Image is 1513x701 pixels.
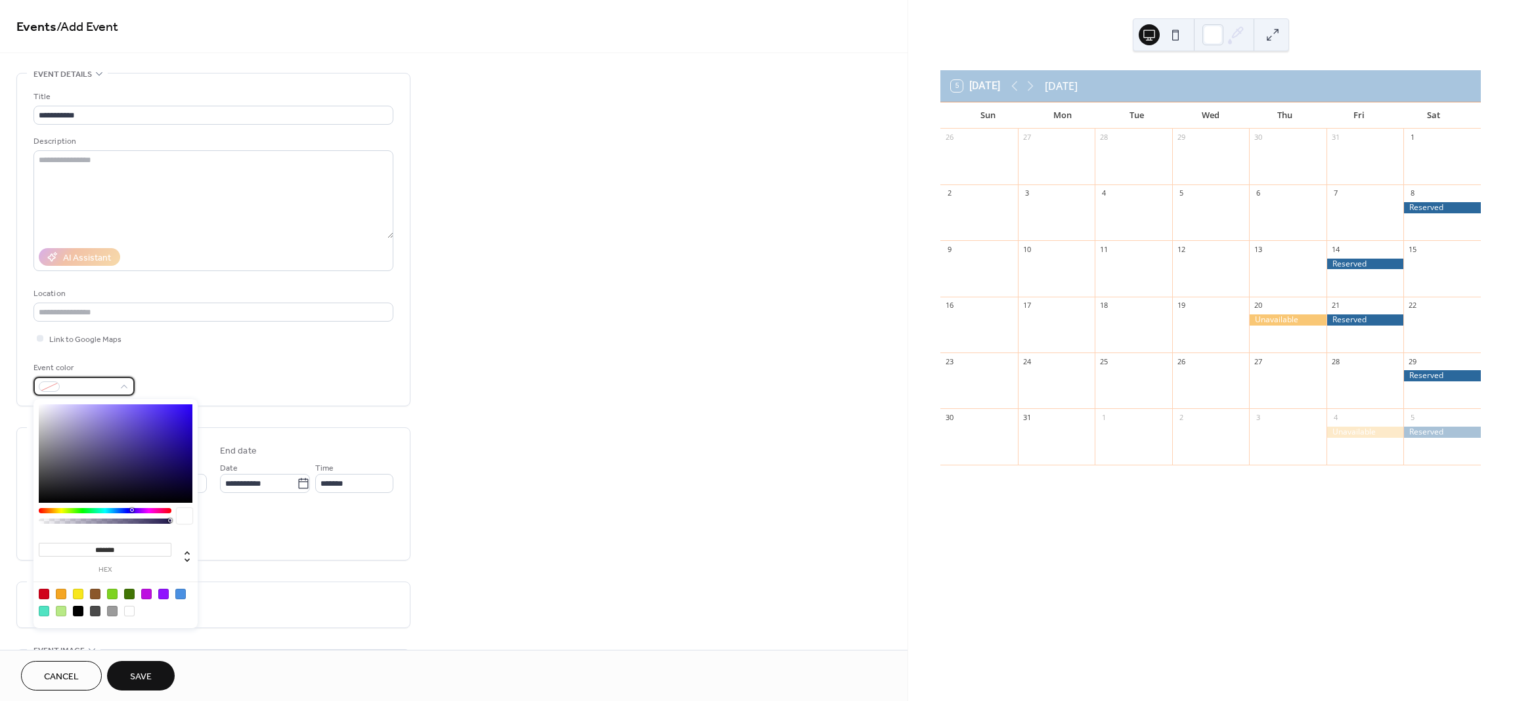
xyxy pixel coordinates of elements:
a: Events [16,14,56,40]
div: 25 [1099,356,1108,366]
span: Event details [33,68,92,81]
div: 1 [1407,133,1417,142]
div: 6 [1253,188,1263,198]
div: 12 [1176,244,1186,254]
div: 22 [1407,301,1417,310]
div: Wed [1173,102,1248,129]
div: #BD10E0 [141,589,152,599]
div: #F8E71C [73,589,83,599]
div: #417505 [124,589,135,599]
span: / Add Event [56,14,118,40]
div: End date [220,444,257,458]
div: Reserved [1327,314,1404,326]
div: 28 [1099,133,1108,142]
button: Save [107,661,175,690]
div: 11 [1099,244,1108,254]
div: #4A4A4A [90,606,100,616]
div: 23 [944,356,954,366]
div: Fri [1322,102,1396,129]
div: Mon [1025,102,1099,129]
div: 27 [1253,356,1263,366]
div: Reserved [1327,259,1404,270]
div: 5 [1176,188,1186,198]
div: Event color [33,361,132,375]
div: Thu [1248,102,1322,129]
div: #9013FE [158,589,169,599]
div: 26 [944,133,954,142]
div: Tue [1099,102,1173,129]
div: Unavailable [1249,314,1327,326]
div: Reserved [1403,202,1481,213]
div: 27 [1022,133,1032,142]
div: #9B9B9B [107,606,118,616]
div: 26 [1176,356,1186,366]
span: Save [130,670,152,684]
div: Reserved [1403,370,1481,381]
div: 16 [944,301,954,310]
div: #4A90E2 [175,589,186,599]
div: 14 [1330,244,1340,254]
div: Description [33,135,391,148]
button: Cancel [21,661,102,690]
div: 17 [1022,301,1032,310]
div: 9 [944,244,954,254]
div: 7 [1330,188,1340,198]
span: Event image [33,644,85,658]
div: 2 [1176,412,1186,422]
div: 29 [1407,356,1417,366]
div: 13 [1253,244,1263,254]
div: 3 [1253,412,1263,422]
div: 31 [1330,133,1340,142]
span: Time [315,461,334,475]
div: Reserved [1403,427,1481,438]
div: 24 [1022,356,1032,366]
div: Location [33,287,391,301]
span: Link to Google Maps [49,333,121,347]
div: 30 [944,412,954,422]
button: 5[DATE] [946,77,1005,95]
div: 30 [1253,133,1263,142]
div: #000000 [73,606,83,616]
div: 29 [1176,133,1186,142]
div: 21 [1330,301,1340,310]
div: 2 [944,188,954,198]
div: #8B572A [90,589,100,599]
div: Sat [1396,102,1470,129]
div: #7ED321 [107,589,118,599]
div: 15 [1407,244,1417,254]
div: 4 [1330,412,1340,422]
label: hex [39,566,171,574]
div: #B8E986 [56,606,66,616]
div: 20 [1253,301,1263,310]
div: #D0021B [39,589,49,599]
div: 19 [1176,301,1186,310]
div: 1 [1099,412,1108,422]
div: 18 [1099,301,1108,310]
div: #50E3C2 [39,606,49,616]
div: Sun [951,102,1025,129]
span: Cancel [44,670,79,684]
div: 3 [1022,188,1032,198]
div: [DATE] [1045,78,1078,94]
div: 5 [1407,412,1417,422]
div: Title [33,90,391,104]
div: #F5A623 [56,589,66,599]
div: 10 [1022,244,1032,254]
div: #FFFFFF [124,606,135,616]
div: 31 [1022,412,1032,422]
div: Unavailable [1327,427,1404,438]
div: 4 [1099,188,1108,198]
div: 8 [1407,188,1417,198]
span: Date [220,461,238,475]
div: 28 [1330,356,1340,366]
